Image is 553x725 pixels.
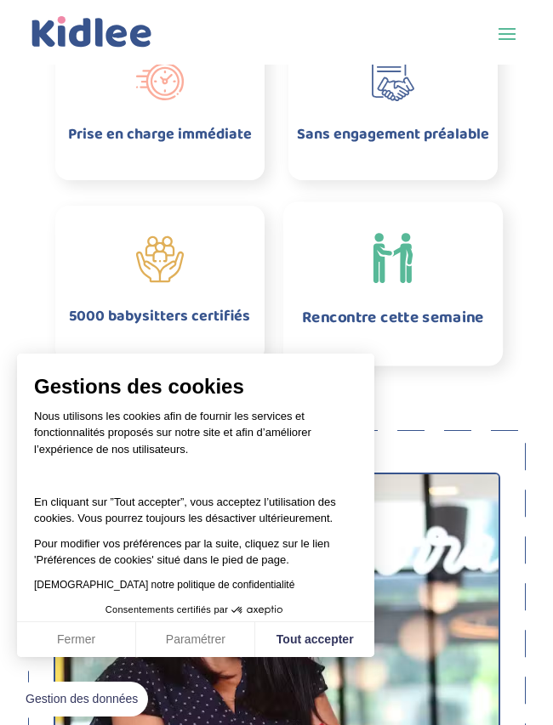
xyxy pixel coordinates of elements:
span: Consentements certifiés par [105,605,228,615]
button: Fermer [17,622,136,658]
button: Fermer le widget sans consentement [15,682,148,717]
p: Nous utilisons les cookies afin de fournir les services et fonctionnalités proposés sur notre sit... [34,408,357,469]
p: En cliquant sur ”Tout accepter”, vous acceptez l’utilisation des cookies. Vous pourrez toujours l... [34,477,357,527]
button: Paramétrer [136,622,255,658]
span: 5000 babysitters certifiés [69,304,250,328]
span: Gestion des données [26,692,138,707]
span: Sans engagement préalable [297,122,489,146]
p: Pour modifier vos préférences par la suite, cliquez sur le lien 'Préférences de cookies' situé da... [34,535,357,569]
svg: Axeptio [231,585,282,636]
span: Prise en charge immédiate [68,122,252,146]
button: Tout accepter [255,622,374,658]
button: Consentements certifiés par [97,599,294,621]
span: Gestions des cookies [34,374,357,399]
span: Rencontre cette semaine [302,305,484,330]
a: [DEMOGRAPHIC_DATA] notre politique de confidentialité [34,579,294,591]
